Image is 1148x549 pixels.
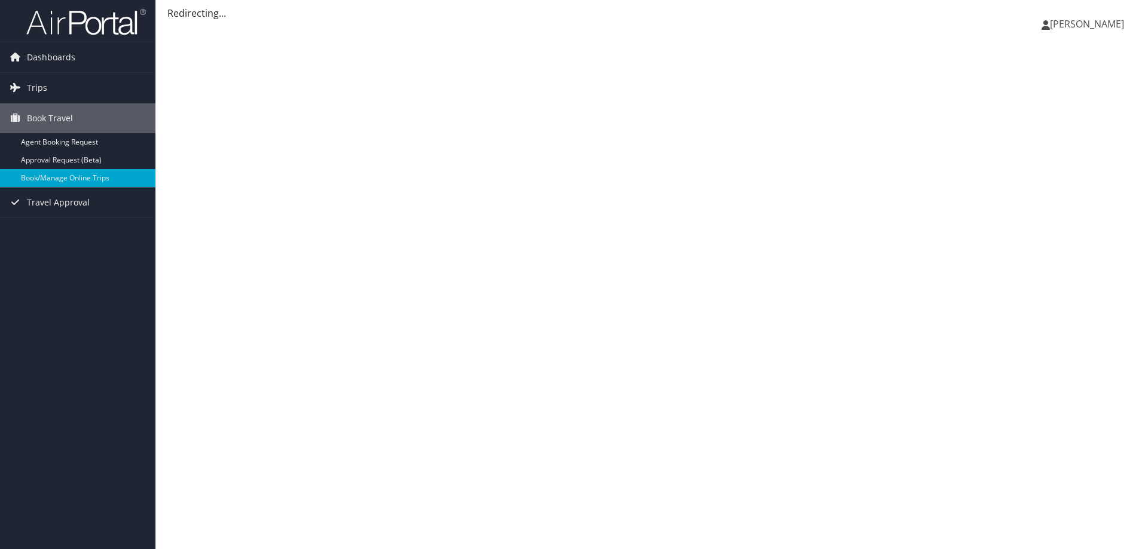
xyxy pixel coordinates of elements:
[1042,6,1136,42] a: [PERSON_NAME]
[167,6,1136,20] div: Redirecting...
[26,8,146,36] img: airportal-logo.png
[1050,17,1124,30] span: [PERSON_NAME]
[27,103,73,133] span: Book Travel
[27,42,75,72] span: Dashboards
[27,188,90,217] span: Travel Approval
[27,73,47,103] span: Trips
